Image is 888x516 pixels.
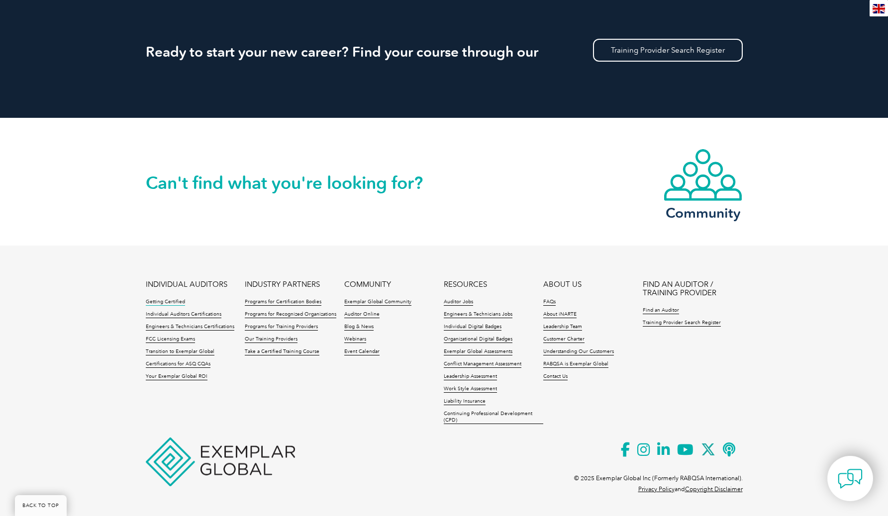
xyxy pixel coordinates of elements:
[643,307,679,314] a: Find an Auditor
[638,486,675,493] a: Privacy Policy
[574,473,743,484] p: © 2025 Exemplar Global Inc (Formerly RABQSA International).
[245,324,318,331] a: Programs for Training Providers
[245,299,321,306] a: Programs for Certification Bodies
[146,311,221,318] a: Individual Auditors Certifications
[146,324,234,331] a: Engineers & Technicians Certifications
[444,361,521,368] a: Conflict Management Assessment
[146,348,214,355] a: Transition to Exemplar Global
[245,336,297,343] a: Our Training Providers
[543,348,614,355] a: Understanding Our Customers
[344,280,391,289] a: COMMUNITY
[643,320,721,327] a: Training Provider Search Register
[146,336,195,343] a: FCC Licensing Exams
[643,280,742,297] a: FIND AN AUDITOR / TRAINING PROVIDER
[873,4,885,13] img: en
[543,324,582,331] a: Leadership Team
[543,361,608,368] a: RABQSA is Exemplar Global
[663,148,743,202] img: icon-community.webp
[444,411,543,424] a: Continuing Professional Development (CPD)
[344,311,380,318] a: Auditor Online
[543,336,585,343] a: Customer Charter
[444,336,512,343] a: Organizational Digital Badges
[593,39,743,62] a: Training Provider Search Register
[444,299,473,306] a: Auditor Jobs
[543,280,582,289] a: ABOUT US
[146,361,210,368] a: Certifications for ASQ CQAs
[146,280,227,289] a: INDIVIDUAL AUDITORS
[663,207,743,219] h3: Community
[245,348,319,355] a: Take a Certified Training Course
[838,466,863,491] img: contact-chat.png
[146,44,743,60] h2: Ready to start your new career? Find your course through our
[344,324,374,331] a: Blog & News
[146,373,207,380] a: Your Exemplar Global ROI
[146,437,295,486] img: Exemplar Global
[245,280,320,289] a: INDUSTRY PARTNERS
[444,311,512,318] a: Engineers & Technicians Jobs
[685,486,743,493] a: Copyright Disclaimer
[543,311,577,318] a: About iNARTE
[444,348,512,355] a: Exemplar Global Assessments
[444,386,497,393] a: Work Style Assessment
[344,348,380,355] a: Event Calendar
[344,299,411,306] a: Exemplar Global Community
[245,311,336,318] a: Programs for Recognized Organizations
[344,336,366,343] a: Webinars
[146,175,444,191] h2: Can't find what you're looking for?
[15,495,67,516] a: BACK TO TOP
[444,398,486,405] a: Liability Insurance
[444,324,501,331] a: Individual Digital Badges
[543,373,568,380] a: Contact Us
[663,148,743,219] a: Community
[444,280,487,289] a: RESOURCES
[638,484,743,495] p: and
[444,373,497,380] a: Leadership Assessment
[146,299,185,306] a: Getting Certified
[543,299,556,306] a: FAQs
